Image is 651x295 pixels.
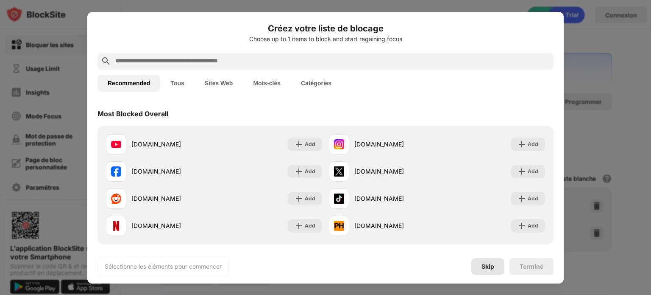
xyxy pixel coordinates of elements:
[243,75,291,92] button: Mots-clés
[111,221,121,231] img: favicons
[528,222,538,230] div: Add
[334,221,344,231] img: favicons
[354,140,437,149] div: [DOMAIN_NAME]
[111,194,121,204] img: favicons
[105,262,222,271] div: Sélectionne les éléments pour commencer
[97,75,160,92] button: Recommended
[528,194,538,203] div: Add
[520,263,543,270] div: Terminé
[305,167,315,176] div: Add
[334,139,344,149] img: favicons
[131,194,214,203] div: [DOMAIN_NAME]
[528,140,538,149] div: Add
[131,167,214,176] div: [DOMAIN_NAME]
[111,166,121,177] img: favicons
[195,75,243,92] button: Sites Web
[334,166,344,177] img: favicons
[305,194,315,203] div: Add
[101,56,111,66] img: search.svg
[481,263,494,270] div: Skip
[305,140,315,149] div: Add
[354,221,437,230] div: [DOMAIN_NAME]
[528,167,538,176] div: Add
[305,222,315,230] div: Add
[354,194,437,203] div: [DOMAIN_NAME]
[97,110,168,118] div: Most Blocked Overall
[334,194,344,204] img: favicons
[354,167,437,176] div: [DOMAIN_NAME]
[131,221,214,230] div: [DOMAIN_NAME]
[111,139,121,149] img: favicons
[131,140,214,149] div: [DOMAIN_NAME]
[291,75,342,92] button: Catégories
[97,36,554,42] div: Choose up to 1 items to block and start regaining focus
[160,75,194,92] button: Tous
[97,22,554,35] h6: Créez votre liste de blocage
